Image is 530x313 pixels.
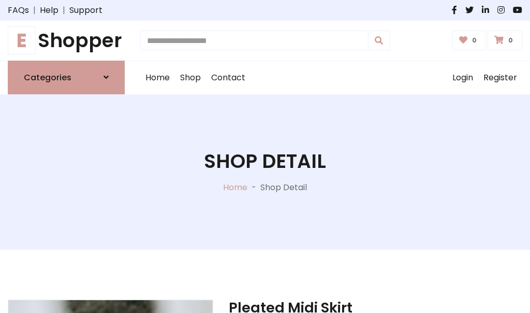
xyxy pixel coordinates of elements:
[469,36,479,45] span: 0
[69,4,102,17] a: Support
[8,29,125,52] h1: Shopper
[40,4,58,17] a: Help
[140,61,175,94] a: Home
[204,150,326,173] h1: Shop Detail
[58,4,69,17] span: |
[447,61,478,94] a: Login
[478,61,522,94] a: Register
[260,181,307,194] p: Shop Detail
[175,61,206,94] a: Shop
[223,181,247,193] a: Home
[8,29,125,52] a: EShopper
[24,73,71,82] h6: Categories
[488,31,522,50] a: 0
[506,36,516,45] span: 0
[206,61,251,94] a: Contact
[8,61,125,94] a: Categories
[29,4,40,17] span: |
[247,181,260,194] p: -
[452,31,486,50] a: 0
[8,26,36,54] span: E
[8,4,29,17] a: FAQs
